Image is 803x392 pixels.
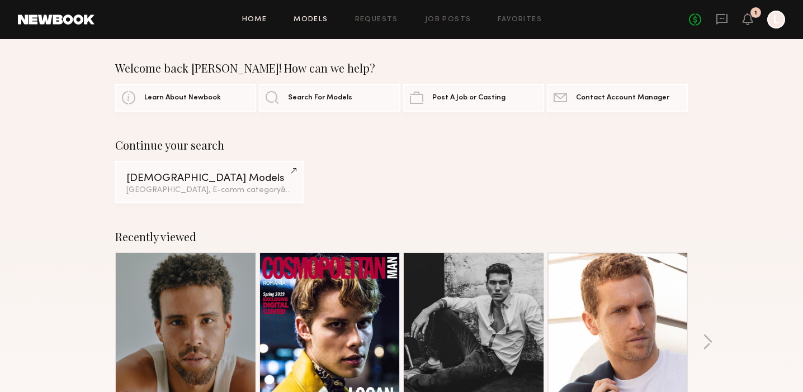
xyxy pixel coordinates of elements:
[115,84,256,112] a: Learn About Newbook
[115,138,688,152] div: Continue your search
[355,16,398,23] a: Requests
[432,94,506,102] span: Post A Job or Casting
[126,173,292,184] div: [DEMOGRAPHIC_DATA] Models
[144,94,221,102] span: Learn About Newbook
[498,16,542,23] a: Favorites
[115,161,304,203] a: [DEMOGRAPHIC_DATA] Models[GEOGRAPHIC_DATA], E-comm category&2other filters
[767,11,785,28] a: L
[288,94,352,102] span: Search For Models
[115,61,688,75] div: Welcome back [PERSON_NAME]! How can we help?
[115,230,688,243] div: Recently viewed
[754,10,757,16] div: 1
[294,16,328,23] a: Models
[425,16,471,23] a: Job Posts
[259,84,400,112] a: Search For Models
[126,187,292,194] div: [GEOGRAPHIC_DATA], E-comm category
[281,187,334,194] span: & 2 other filter s
[547,84,688,112] a: Contact Account Manager
[403,84,544,112] a: Post A Job or Casting
[576,94,669,102] span: Contact Account Manager
[242,16,267,23] a: Home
